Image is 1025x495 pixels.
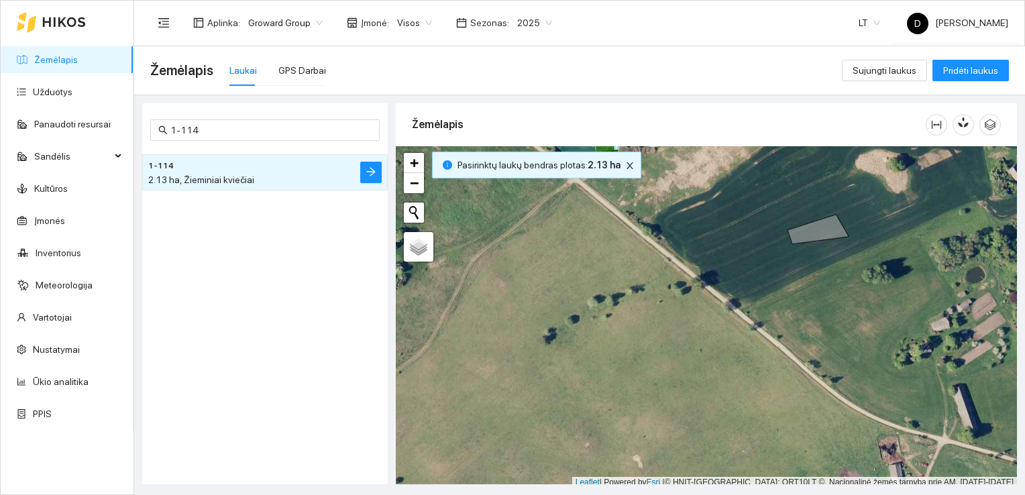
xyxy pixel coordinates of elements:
[366,166,376,179] span: arrow-right
[33,376,89,387] a: Ūkio analitika
[410,174,419,191] span: −
[404,203,424,223] button: Initiate a new search
[36,280,93,290] a: Meteorologija
[623,161,637,170] span: close
[150,60,213,81] span: Žemėlapis
[248,13,323,33] span: Groward Group
[443,160,452,170] span: info-circle
[148,160,174,172] span: 1-114
[914,13,921,34] span: D
[34,143,111,170] span: Sandėlis
[517,13,552,33] span: 2025
[572,477,1017,488] div: | Powered by © HNIT-[GEOGRAPHIC_DATA]; ORT10LT ©, Nacionalinė žemės tarnyba prie AM, [DATE]-[DATE]
[34,183,68,194] a: Kultūros
[457,158,621,172] span: Pasirinktų laukų bendras plotas :
[361,15,389,30] span: Įmonė :
[148,174,254,185] span: 2.13 ha, Žieminiai kviečiai
[588,160,621,170] b: 2.13 ha
[647,478,661,487] a: Esri
[397,13,432,33] span: Visos
[150,9,177,36] button: menu-fold
[33,87,72,97] a: Užduotys
[34,54,78,65] a: Žemėlapis
[410,154,419,171] span: +
[456,17,467,28] span: calendar
[158,17,170,29] span: menu-fold
[932,60,1009,81] button: Pridėti laukus
[576,478,600,487] a: Leaflet
[663,478,665,487] span: |
[360,162,382,183] button: arrow-right
[470,15,509,30] span: Sezonas :
[158,125,168,135] span: search
[193,17,204,28] span: layout
[33,312,72,323] a: Vartotojai
[859,13,880,33] span: LT
[842,60,927,81] button: Sujungti laukus
[842,65,927,76] a: Sujungti laukus
[412,105,926,144] div: Žemėlapis
[926,119,947,130] span: column-width
[853,63,916,78] span: Sujungti laukus
[33,408,52,419] a: PPIS
[404,232,433,262] a: Layers
[404,153,424,173] a: Zoom in
[932,65,1009,76] a: Pridėti laukus
[907,17,1008,28] span: [PERSON_NAME]
[33,344,80,355] a: Nustatymai
[34,215,65,226] a: Įmonės
[207,15,240,30] span: Aplinka :
[622,158,638,174] button: close
[36,248,81,258] a: Inventorius
[926,114,947,135] button: column-width
[229,63,257,78] div: Laukai
[347,17,358,28] span: shop
[34,119,111,129] a: Panaudoti resursai
[278,63,326,78] div: GPS Darbai
[943,63,998,78] span: Pridėti laukus
[404,173,424,193] a: Zoom out
[170,123,372,137] input: Paieška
